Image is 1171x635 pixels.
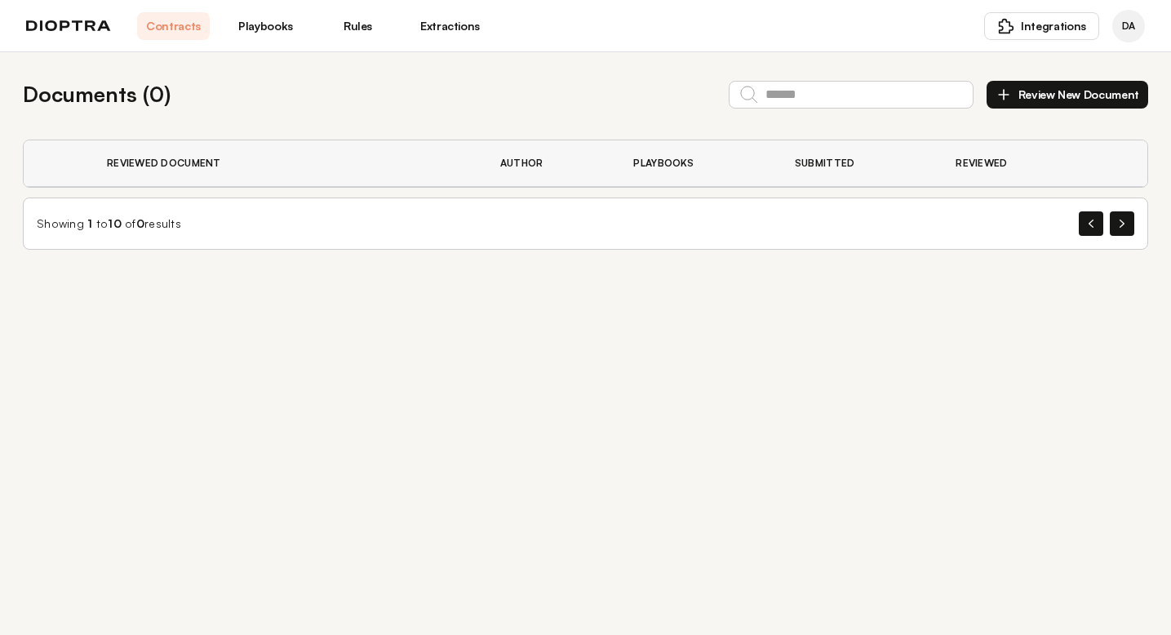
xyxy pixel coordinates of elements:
[1122,20,1135,33] span: DA
[1079,211,1103,236] button: Previous
[1110,211,1134,236] button: Next
[614,140,774,187] th: Playbooks
[987,81,1148,109] button: Review New Document
[322,12,394,40] a: Rules
[936,140,1084,187] th: Reviewed
[984,12,1099,40] button: Integrations
[23,78,171,110] h2: Documents ( 0 )
[37,215,181,232] div: Showing to of results
[108,216,122,230] span: 10
[414,12,486,40] a: Extractions
[137,12,210,40] a: Contracts
[1112,10,1145,42] div: Dioptra Agent
[87,216,92,230] span: 1
[136,216,144,230] span: 0
[998,18,1014,34] img: puzzle
[775,140,936,187] th: Submitted
[26,20,111,32] img: logo
[229,12,302,40] a: Playbooks
[87,140,481,187] th: Reviewed Document
[1021,18,1086,34] span: Integrations
[481,140,614,187] th: Author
